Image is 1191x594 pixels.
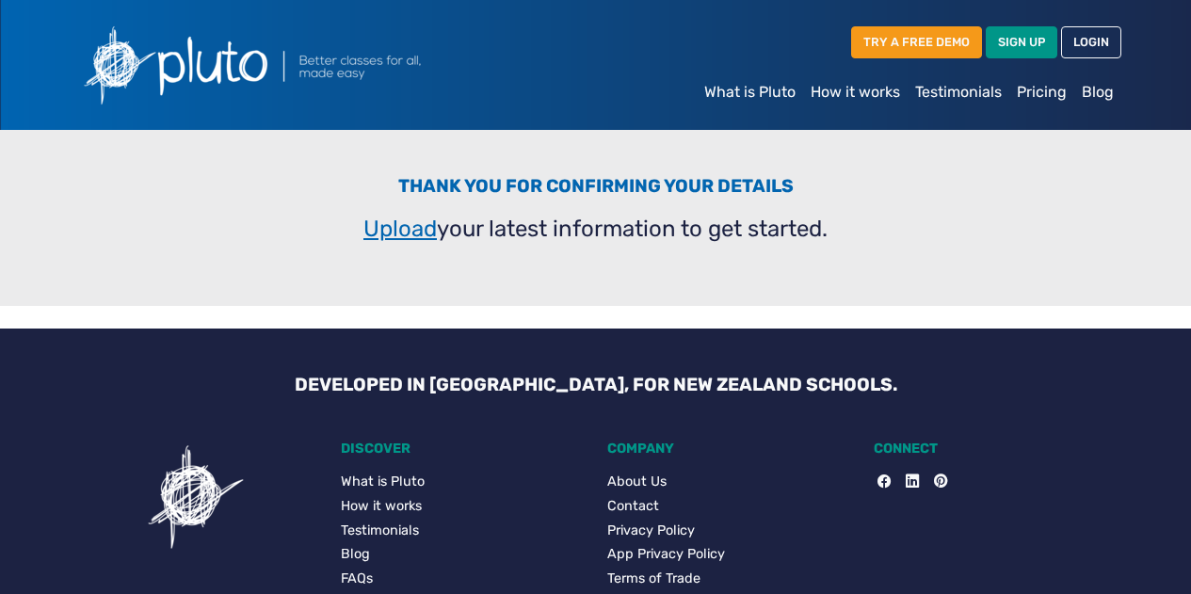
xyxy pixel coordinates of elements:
[341,441,585,457] h5: DISCOVER
[607,496,851,517] a: Contact
[71,15,523,115] img: Pluto logo with the text Better classes for all, made easy
[341,569,585,589] a: FAQs
[1074,73,1121,111] a: Blog
[877,472,891,492] a: Facebook
[341,544,585,565] a: Blog
[341,521,585,541] a: Testimonials
[874,441,1118,457] h5: CONNECT
[363,216,437,242] a: Upload
[280,374,912,395] h3: DEVELOPED IN [GEOGRAPHIC_DATA], FOR NEW ZEALAND SCHOOLS.
[1009,73,1074,111] a: Pricing
[607,441,851,457] h5: COMPANY
[986,26,1057,57] a: SIGN UP
[607,472,851,492] a: About Us
[341,472,585,492] a: What is Pluto
[607,544,851,565] a: App Privacy Policy
[139,441,252,554] img: Pluto icon showing a confusing task for users
[341,496,585,517] a: How it works
[803,73,908,111] a: How it works
[607,569,851,589] a: Terms of Trade
[891,472,919,492] a: LinkedIn
[607,521,851,541] a: Privacy Policy
[908,73,1009,111] a: Testimonials
[697,73,803,111] a: What is Pluto
[851,26,982,57] a: TRY A FREE DEMO
[919,472,947,492] a: Pinterest
[82,175,1110,204] h3: Thank you for confirming your details
[82,212,1110,246] p: your latest information to get started.
[1061,26,1121,57] a: LOGIN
